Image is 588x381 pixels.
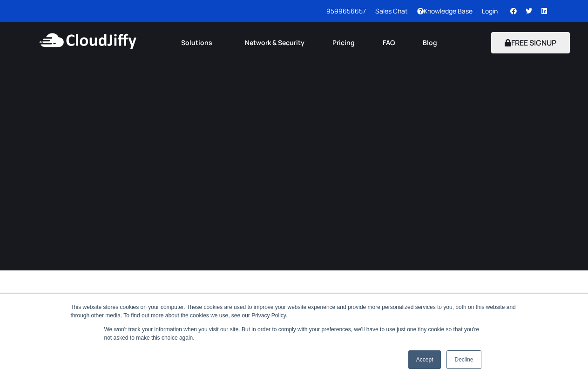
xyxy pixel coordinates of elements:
[326,7,366,15] a: 9599656657
[375,7,408,15] a: Sales Chat
[446,350,481,369] a: Decline
[417,7,473,15] a: Knowledge Base
[491,38,570,48] a: FREE SIGNUP
[167,33,231,53] a: Solutions
[104,325,484,342] p: We won't track your information when you visit our site. But in order to comply with your prefere...
[71,303,518,320] div: This website stores cookies on your computer. These cookies are used to improve your website expe...
[231,33,318,53] a: Network & Security
[491,32,570,53] button: FREE SIGNUP
[369,33,409,53] a: FAQ
[318,33,369,53] a: Pricing
[408,350,441,369] a: Accept
[482,7,498,15] a: Login
[409,33,451,53] a: Blog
